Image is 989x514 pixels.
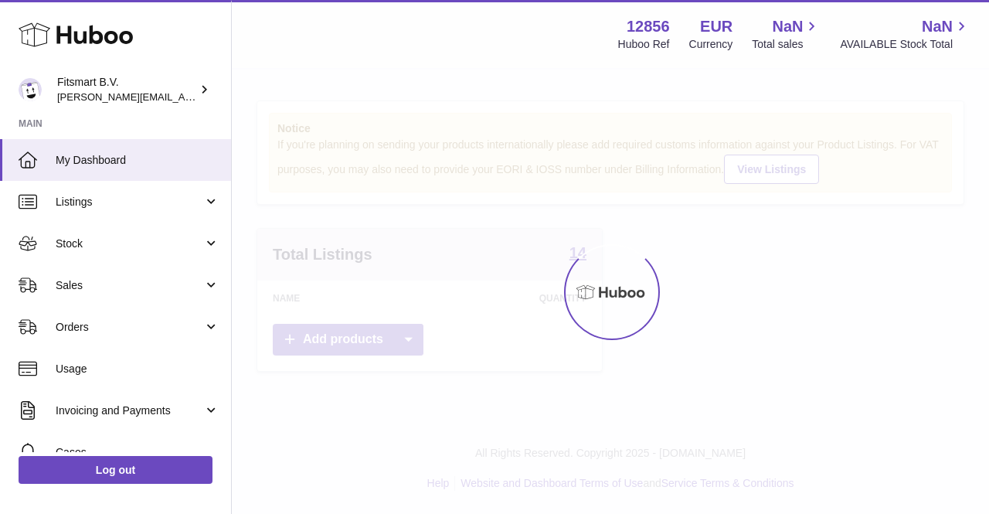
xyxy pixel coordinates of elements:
strong: EUR [700,16,732,37]
span: Listings [56,195,203,209]
span: Invoicing and Payments [56,403,203,418]
span: NaN [772,16,803,37]
div: Fitsmart B.V. [57,75,196,104]
span: NaN [922,16,953,37]
span: Total sales [752,37,821,52]
a: Log out [19,456,212,484]
a: NaN Total sales [752,16,821,52]
span: Cases [56,445,219,460]
img: jonathan@leaderoo.com [19,78,42,101]
strong: 12856 [627,16,670,37]
span: Sales [56,278,203,293]
span: Stock [56,237,203,251]
a: NaN AVAILABLE Stock Total [840,16,970,52]
span: Usage [56,362,219,376]
span: AVAILABLE Stock Total [840,37,970,52]
div: Huboo Ref [618,37,670,52]
span: Orders [56,320,203,335]
span: [PERSON_NAME][EMAIL_ADDRESS][DOMAIN_NAME] [57,90,310,103]
div: Currency [689,37,733,52]
span: My Dashboard [56,153,219,168]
